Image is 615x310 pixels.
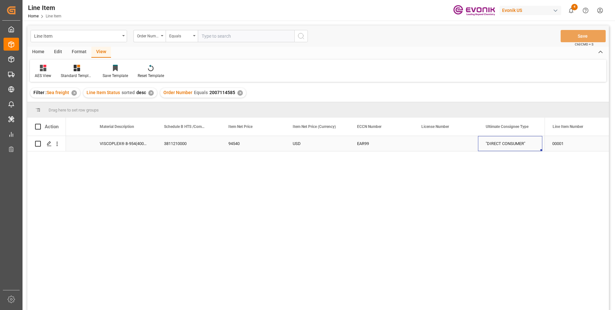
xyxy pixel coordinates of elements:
button: show 4 new notifications [564,3,578,18]
span: 2007114585 [209,90,235,95]
div: EAR99 [357,136,406,151]
div: 3811210000 [156,136,221,151]
div: Evonik US [500,6,561,15]
span: License Number [421,124,449,129]
div: USD [285,136,349,151]
span: Ultimate Consignee Type [486,124,528,129]
div: Format [67,47,91,58]
button: Help Center [578,3,593,18]
div: AR [542,136,607,151]
div: Edit [49,47,67,58]
span: Ctrl/CMD + S [575,42,593,47]
div: Press SPACE to select this row. [27,136,66,151]
div: ✕ [148,90,154,96]
span: ECCN Number [357,124,381,129]
img: Evonik-brand-mark-Deep-Purple-RGB.jpeg_1700498283.jpeg [453,5,495,16]
div: ✕ [237,90,243,96]
button: open menu [166,30,198,42]
span: Equals [194,90,208,95]
div: VISCOPLEX® 8-954(4001) BC [92,136,156,151]
span: Schedule B HTS /Commodity Code (HS Code) [164,124,207,129]
div: Save Template [103,73,128,79]
div: "DIRECT CONSUMER" [478,136,542,151]
span: Material Description [100,124,134,129]
span: Line Item Status [87,90,120,95]
span: Item Net Price [228,124,252,129]
div: AES View [35,73,51,79]
div: 94540 [221,136,285,151]
div: Order Number [137,32,159,39]
span: desc [136,90,146,95]
div: Reset Template [138,73,164,79]
span: Order Number [163,90,192,95]
span: sorted [122,90,135,95]
div: Standard Templates [61,73,93,79]
a: Home [28,14,39,18]
div: Equals [169,32,191,39]
input: Type to search [198,30,294,42]
div: Line Item [34,32,120,40]
div: Press SPACE to select this row. [545,136,609,151]
span: Drag here to set row groups [49,108,99,112]
span: 4 [571,4,578,10]
button: Save [561,30,606,42]
div: 00001 [545,136,609,151]
div: ✕ [71,90,77,96]
span: Filter : [33,90,47,95]
div: Home [27,47,49,58]
button: search button [294,30,308,42]
span: Sea freight [47,90,69,95]
button: open menu [31,30,127,42]
button: Evonik US [500,4,564,16]
div: View [91,47,111,58]
span: Item Net Price (Currency) [293,124,336,129]
div: Action [45,124,59,130]
div: Line Item [28,3,61,13]
button: open menu [133,30,166,42]
span: Line Item Number [553,124,583,129]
